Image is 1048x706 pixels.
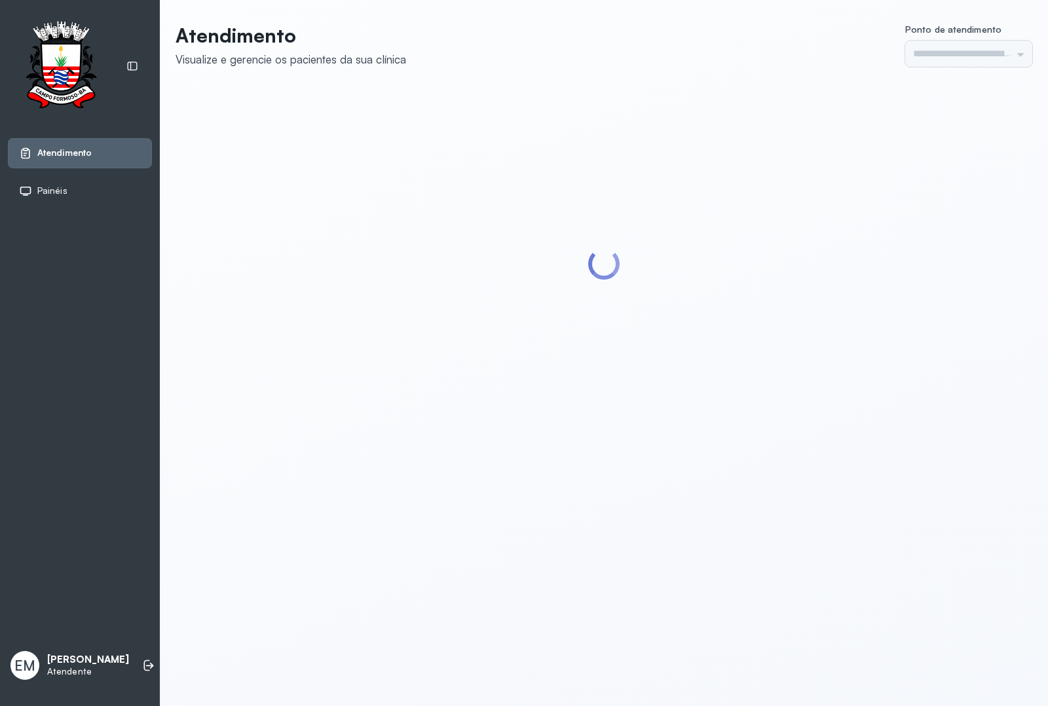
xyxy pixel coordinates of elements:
span: Painéis [37,185,67,196]
img: Logotipo do estabelecimento [14,21,108,112]
p: Atendimento [176,24,406,47]
div: Visualize e gerencie os pacientes da sua clínica [176,52,406,66]
p: Atendente [47,666,129,677]
span: Ponto de atendimento [905,24,1001,35]
span: Atendimento [37,147,92,158]
a: Atendimento [19,147,141,160]
p: [PERSON_NAME] [47,654,129,666]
